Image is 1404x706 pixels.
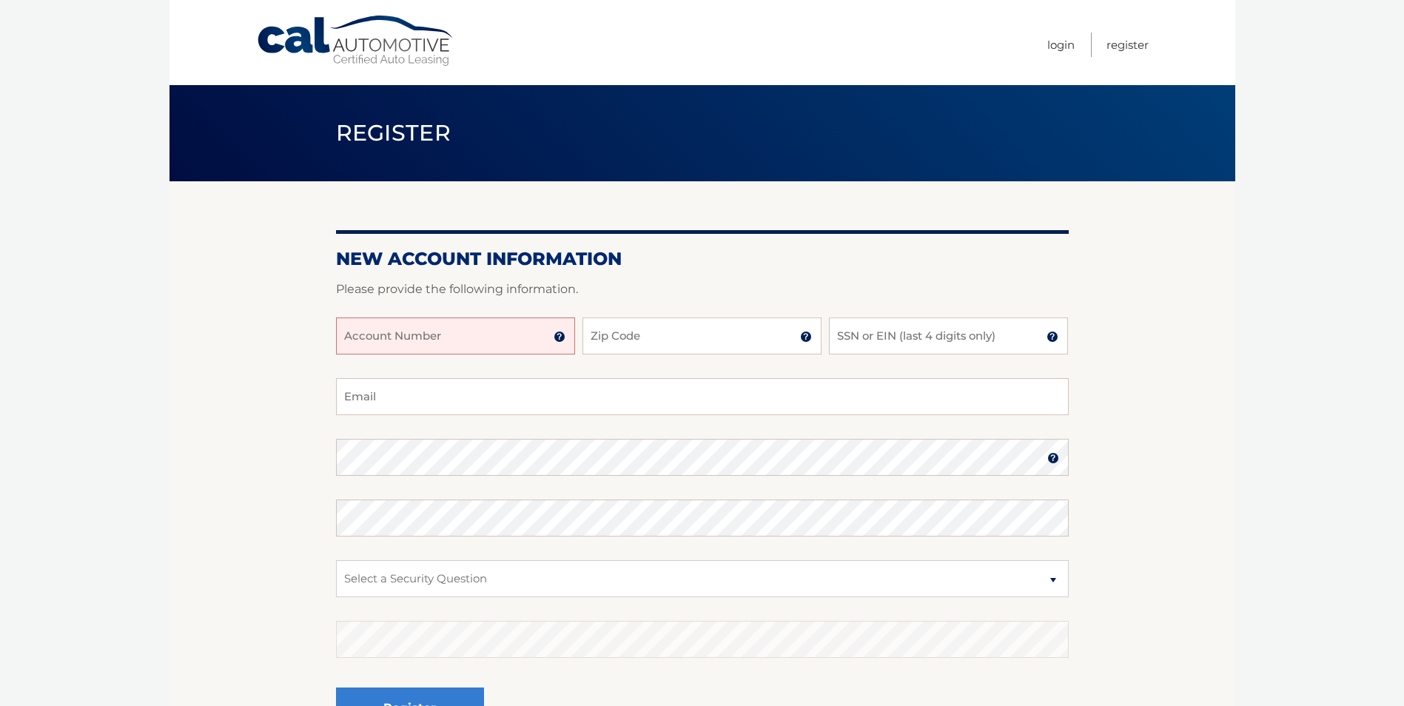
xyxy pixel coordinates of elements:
[582,317,822,354] input: Zip Code
[336,378,1069,415] input: Email
[829,317,1068,354] input: SSN or EIN (last 4 digits only)
[1047,331,1058,343] img: tooltip.svg
[256,15,456,67] a: Cal Automotive
[336,119,451,147] span: Register
[336,317,575,354] input: Account Number
[1106,33,1149,57] a: Register
[1047,33,1075,57] a: Login
[800,331,812,343] img: tooltip.svg
[336,279,1069,300] p: Please provide the following information.
[1047,452,1059,464] img: tooltip.svg
[336,248,1069,270] h2: New Account Information
[554,331,565,343] img: tooltip.svg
